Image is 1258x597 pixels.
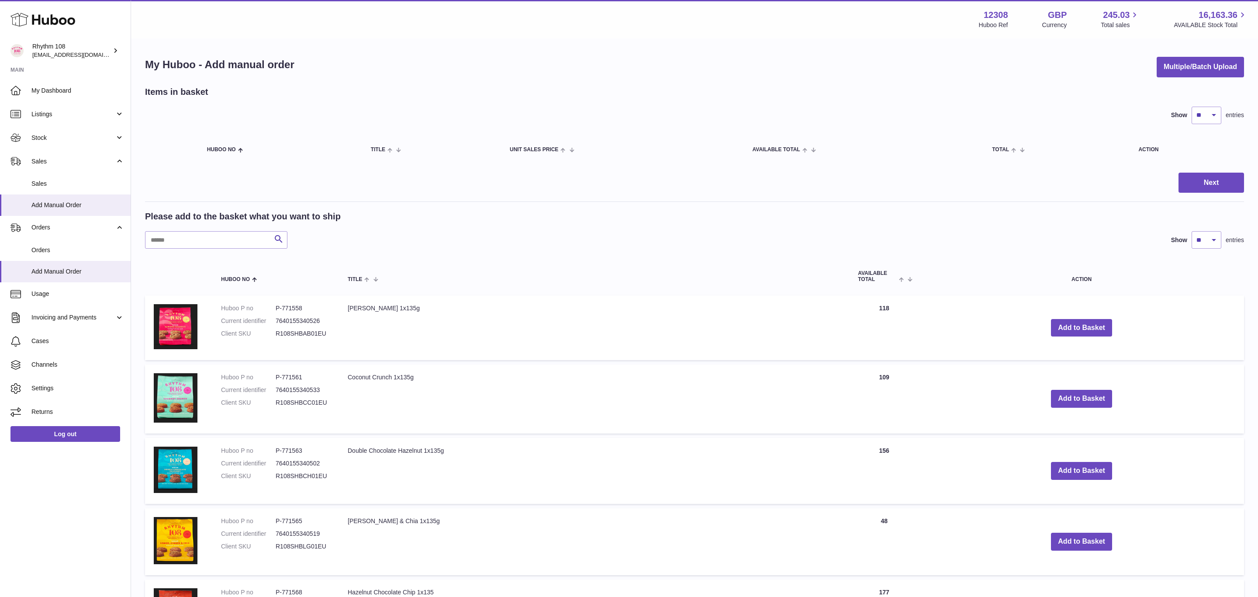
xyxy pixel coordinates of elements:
span: Sales [31,157,115,166]
span: Cases [31,337,124,345]
td: 48 [849,508,919,575]
span: Returns [31,408,124,416]
dd: P-771568 [276,588,330,597]
h2: Please add to the basket what you want to ship [145,211,341,222]
dt: Huboo P no [221,373,276,382]
span: entries [1226,236,1244,244]
label: Show [1171,111,1187,119]
td: 109 [849,364,919,434]
span: Listings [31,110,115,118]
button: Add to Basket [1051,319,1112,337]
td: [PERSON_NAME] & Chia 1x135g [339,508,849,575]
strong: 12308 [984,9,1008,21]
span: Total [992,147,1009,153]
dd: R108SHBCC01EU [276,399,330,407]
span: Total sales [1101,21,1140,29]
dd: P-771561 [276,373,330,382]
dd: 7640155340519 [276,530,330,538]
dt: Client SKU [221,399,276,407]
dd: R108SHBCH01EU [276,472,330,480]
span: Title [371,147,385,153]
dt: Huboo P no [221,517,276,525]
img: Lemon, Ginger & Chia 1x135g [154,517,197,564]
span: [EMAIL_ADDRESS][DOMAIN_NAME] [32,51,128,58]
dd: 7640155340526 [276,317,330,325]
dd: P-771558 [276,304,330,312]
button: Add to Basket [1051,390,1112,408]
span: My Dashboard [31,87,124,95]
label: Show [1171,236,1187,244]
span: Orders [31,223,115,232]
dt: Current identifier [221,386,276,394]
dd: P-771565 [276,517,330,525]
td: [PERSON_NAME] 1x135g [339,295,849,360]
td: Double Chocolate Hazelnut 1x135g [339,438,849,504]
img: Almond Biscotti 1x135g [154,304,197,349]
h1: My Huboo - Add manual order [145,58,294,72]
span: Sales [31,180,124,188]
div: Action [1138,147,1235,153]
span: Huboo no [207,147,236,153]
dd: 7640155340533 [276,386,330,394]
span: Stock [31,134,115,142]
span: Settings [31,384,124,392]
dt: Huboo P no [221,588,276,597]
td: 156 [849,438,919,504]
dt: Client SKU [221,472,276,480]
span: Invoicing and Payments [31,313,115,322]
img: Coconut Crunch 1x135g [154,373,197,423]
span: AVAILABLE Stock Total [1174,21,1248,29]
dd: P-771563 [276,447,330,455]
span: Orders [31,246,124,254]
a: 16,163.36 AVAILABLE Stock Total [1174,9,1248,29]
span: Channels [31,361,124,369]
button: Add to Basket [1051,533,1112,551]
dt: Current identifier [221,530,276,538]
button: Add to Basket [1051,462,1112,480]
td: Coconut Crunch 1x135g [339,364,849,434]
span: Huboo no [221,277,250,282]
dt: Client SKU [221,330,276,338]
dd: R108SHBLG01EU [276,542,330,551]
dt: Huboo P no [221,304,276,312]
dt: Current identifier [221,317,276,325]
dt: Client SKU [221,542,276,551]
dt: Current identifier [221,459,276,468]
button: Multiple/Batch Upload [1157,57,1244,77]
span: Unit Sales Price [510,147,558,153]
div: Huboo Ref [979,21,1008,29]
button: Next [1179,173,1244,193]
a: Log out [10,426,120,442]
span: 16,163.36 [1199,9,1237,21]
th: Action [919,262,1244,291]
span: 245.03 [1103,9,1130,21]
span: Add Manual Order [31,267,124,276]
img: Double Chocolate Hazelnut 1x135g [154,447,197,493]
dt: Huboo P no [221,447,276,455]
div: Currency [1042,21,1067,29]
div: Rhythm 108 [32,42,111,59]
span: Usage [31,290,124,298]
strong: GBP [1048,9,1067,21]
img: orders@rhythm108.com [10,44,24,57]
a: 245.03 Total sales [1101,9,1140,29]
h2: Items in basket [145,86,208,98]
span: AVAILABLE Total [858,271,897,282]
span: entries [1226,111,1244,119]
dd: 7640155340502 [276,459,330,468]
td: 118 [849,295,919,360]
span: AVAILABLE Total [753,147,800,153]
span: Add Manual Order [31,201,124,209]
span: Title [348,277,362,282]
dd: R108SHBAB01EU [276,330,330,338]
